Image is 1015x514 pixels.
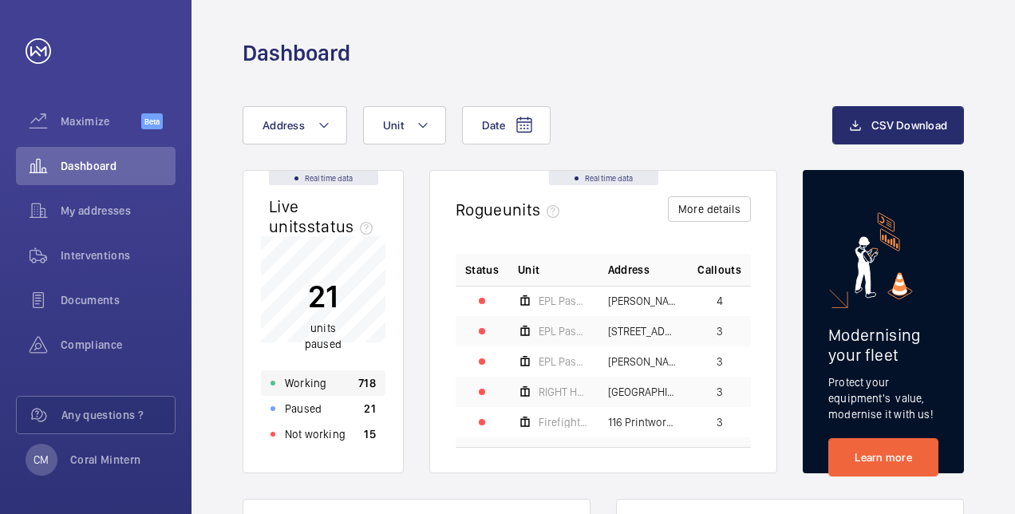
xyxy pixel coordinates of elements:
span: Interventions [61,247,176,263]
span: Beta [141,113,163,129]
p: Not working [285,426,346,442]
span: 3 [717,326,723,337]
p: CM [34,452,49,468]
span: Compliance [61,337,176,353]
span: 3 [717,386,723,397]
span: Documents [61,292,176,308]
a: Learn more [828,438,938,476]
span: paused [305,338,342,350]
h2: Live units [269,196,379,236]
span: 116 Printworks Apartments Flats 1-65 - High Risk Building - 116 Printworks Apartments Flats 1-65 [608,417,679,428]
p: 21 [305,276,342,316]
span: Firefighters - EPL Flats 1-65 No 1 [539,417,589,428]
img: marketing-card.svg [855,212,913,299]
p: units [305,320,342,352]
h2: Rogue [456,200,566,219]
p: 21 [364,401,376,417]
span: Maximize [61,113,141,129]
span: 3 [717,417,723,428]
span: Address [263,119,305,132]
div: Real time data [549,171,658,185]
span: [PERSON_NAME] House - [PERSON_NAME][GEOGRAPHIC_DATA] [608,295,679,306]
p: Coral Mintern [70,452,141,468]
h2: Modernising your fleet [828,325,938,365]
span: Address [608,262,650,278]
span: [GEOGRAPHIC_DATA] Flats 1-65 - High Risk Building - [GEOGRAPHIC_DATA] 1-65 [608,386,679,397]
span: [PERSON_NAME] House - High Risk Building - [PERSON_NAME][GEOGRAPHIC_DATA] [608,356,679,367]
span: EPL Passenger Lift 19b [539,326,589,337]
span: Unit [518,262,539,278]
button: Unit [363,106,446,144]
span: 4 [717,295,723,306]
p: Status [465,262,499,278]
span: units [503,200,567,219]
p: Protect your equipment's value, modernise it with us! [828,374,938,422]
p: 718 [358,375,376,391]
p: Working [285,375,326,391]
span: Unit [383,119,404,132]
p: 15 [364,426,376,442]
button: Address [243,106,347,144]
span: [STREET_ADDRESS][PERSON_NAME][PERSON_NAME] [608,326,679,337]
span: Callouts [697,262,741,278]
p: Paused [285,401,322,417]
span: EPL Passenger Lift No 2 [539,295,589,306]
span: CSV Download [871,119,947,132]
button: More details [668,196,751,222]
h1: Dashboard [243,38,350,68]
span: 3 [717,356,723,367]
span: RIGHT HAND LIFT [539,386,589,397]
span: My addresses [61,203,176,219]
div: Real time data [269,171,378,185]
span: status [307,216,380,236]
span: Date [482,119,505,132]
span: Dashboard [61,158,176,174]
span: EPL Passenger Lift No 1 [539,356,589,367]
span: Any questions ? [61,407,175,423]
button: Date [462,106,551,144]
button: CSV Download [832,106,964,144]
